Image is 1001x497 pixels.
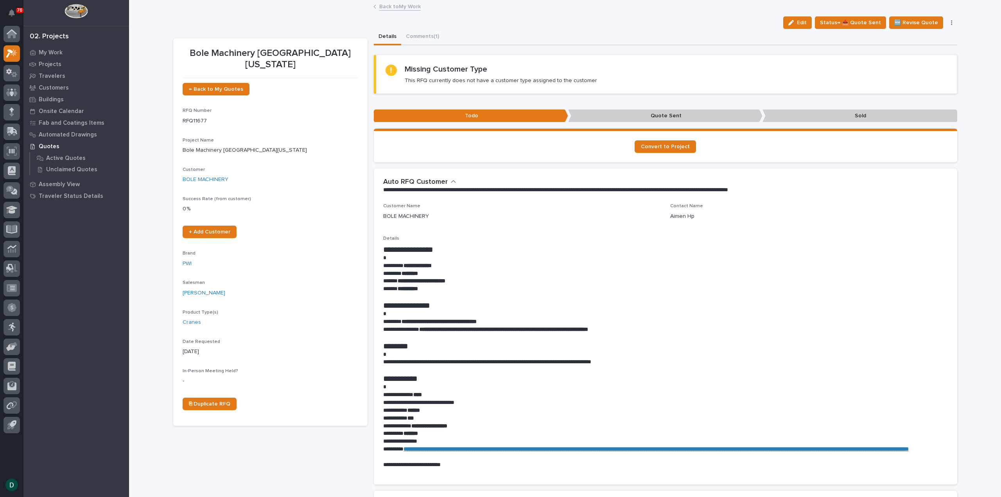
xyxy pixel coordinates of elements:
[383,178,448,187] h2: Auto RFQ Customer
[39,131,97,138] p: Automated Drawings
[183,318,201,327] a: Cranes
[383,204,420,208] span: Customer Name
[670,212,694,221] p: Aimen Hp
[405,77,597,84] p: This RFQ currently does not have a customer type assigned to the customer
[183,146,358,154] p: Bole Machinery [GEOGRAPHIC_DATA][US_STATE]
[23,178,129,190] a: Assembly View
[39,143,59,150] p: Quotes
[23,93,129,105] a: Buildings
[4,477,20,493] button: users-avatar
[383,212,429,221] p: BOLE MACHINERY
[183,348,358,356] p: [DATE]
[23,129,129,140] a: Automated Drawings
[374,109,568,122] p: Todo
[183,83,249,95] a: ← Back to My Quotes
[39,96,64,103] p: Buildings
[670,204,703,208] span: Contact Name
[183,369,238,373] span: In-Person Meeting Held?
[183,339,220,344] span: Date Requested
[183,251,196,256] span: Brand
[889,16,943,29] button: 🆕 Revise Quote
[39,73,65,80] p: Travelers
[183,310,218,315] span: Product Type(s)
[23,58,129,70] a: Projects
[23,105,129,117] a: Onsite Calendar
[183,108,212,113] span: RFQ Number
[815,16,886,29] button: Status→ 📤 Quote Sent
[39,181,80,188] p: Assembly View
[189,86,243,92] span: ← Back to My Quotes
[405,65,487,74] h2: Missing Customer Type
[23,82,129,93] a: Customers
[183,176,228,184] a: BOLE MACHINERY
[30,32,69,41] div: 02. Projects
[46,155,86,162] p: Active Quotes
[183,205,358,213] p: 0 %
[183,260,192,268] a: PWI
[894,18,938,27] span: 🆕 Revise Quote
[23,47,129,58] a: My Work
[46,166,97,173] p: Unclaimed Quotes
[23,140,129,152] a: Quotes
[4,5,20,21] button: Notifications
[39,49,63,56] p: My Work
[189,229,230,235] span: + Add Customer
[39,193,103,200] p: Traveler Status Details
[183,167,205,172] span: Customer
[10,9,20,22] div: Notifications76
[183,138,214,143] span: Project Name
[635,140,696,153] a: Convert to Project
[183,197,251,201] span: Success Rate (from customer)
[183,226,237,238] a: + Add Customer
[401,29,444,45] button: Comments (1)
[189,401,230,407] span: ⎘ Duplicate RFQ
[762,109,957,122] p: Sold
[379,2,421,11] a: Back toMy Work
[783,16,812,29] button: Edit
[374,29,401,45] button: Details
[183,377,358,385] p: -
[568,109,762,122] p: Quote Sent
[39,108,84,115] p: Onsite Calendar
[39,61,61,68] p: Projects
[183,398,237,410] a: ⎘ Duplicate RFQ
[183,280,205,285] span: Salesman
[383,236,399,241] span: Details
[65,4,88,18] img: Workspace Logo
[23,70,129,82] a: Travelers
[383,178,456,187] button: Auto RFQ Customer
[641,144,690,149] span: Convert to Project
[820,18,881,27] span: Status→ 📤 Quote Sent
[183,48,358,70] p: Bole Machinery [GEOGRAPHIC_DATA][US_STATE]
[39,120,104,127] p: Fab and Coatings Items
[183,289,225,297] a: [PERSON_NAME]
[39,84,69,92] p: Customers
[30,153,129,163] a: Active Quotes
[17,7,22,13] p: 76
[797,19,807,26] span: Edit
[30,164,129,175] a: Unclaimed Quotes
[23,117,129,129] a: Fab and Coatings Items
[23,190,129,202] a: Traveler Status Details
[183,117,358,125] p: RFQ11677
